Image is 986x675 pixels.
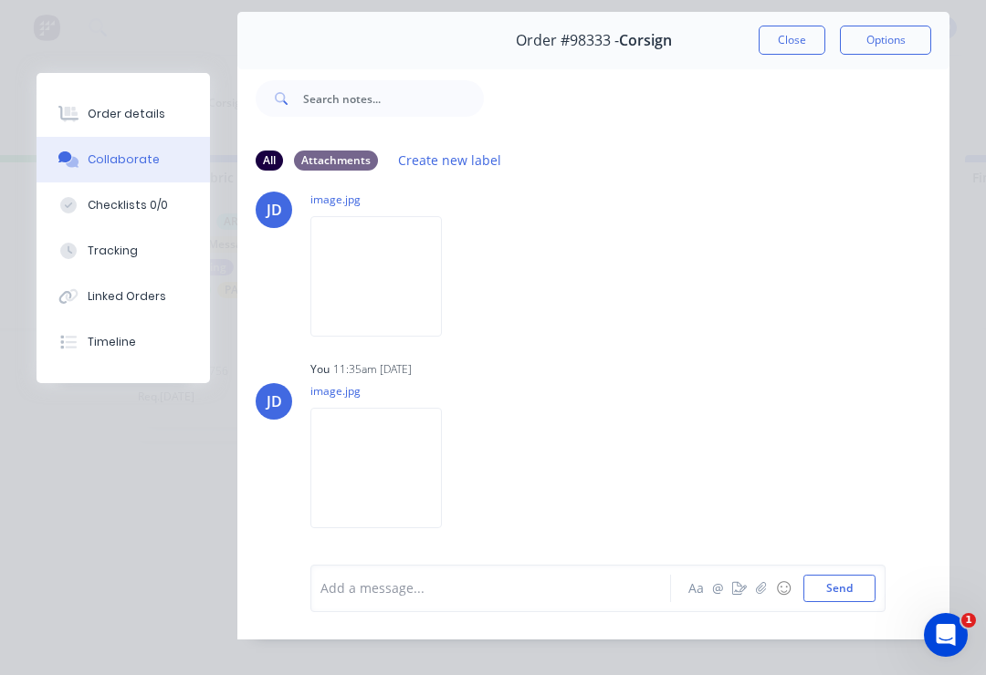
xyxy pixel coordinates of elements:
[88,243,138,259] div: Tracking
[37,182,210,228] button: Checklists 0/0
[37,91,210,137] button: Order details
[516,32,619,49] span: Order #98333 -
[37,319,210,365] button: Timeline
[256,151,283,171] div: All
[310,192,460,207] p: image.jpg
[294,151,378,171] div: Attachments
[924,613,968,657] iframe: Intercom live chat
[389,148,511,172] button: Create new label
[88,106,165,122] div: Order details
[759,26,825,55] button: Close
[37,228,210,274] button: Tracking
[310,383,460,399] p: image.jpg
[37,274,210,319] button: Linked Orders
[619,32,672,49] span: Corsign
[772,577,794,599] button: ☺
[803,575,876,602] button: Send
[685,577,707,599] button: Aa
[310,361,330,378] div: You
[267,199,282,221] div: JD
[88,151,160,168] div: Collaborate
[961,613,976,628] span: 1
[840,26,931,55] button: Options
[88,334,136,350] div: Timeline
[707,577,729,599] button: @
[267,390,282,412] div: JD
[37,137,210,182] button: Collaborate
[333,361,412,378] div: 11:35am [DATE]
[88,197,168,213] div: Checklists 0/0
[303,80,484,117] input: Search notes...
[88,288,166,305] div: Linked Orders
